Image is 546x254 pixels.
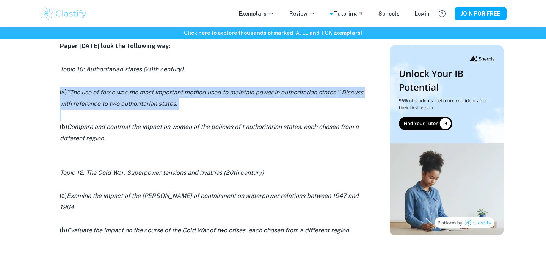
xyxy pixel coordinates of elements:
p: Review [289,9,315,18]
i: Evaluate the impact on the course of the Cold War of two crises, each chosen from a different reg... [67,227,350,234]
button: JOIN FOR FREE [455,7,507,20]
p: (a) [60,87,363,110]
i: Topic 12: The Cold War: Superpower tensions and rivalries (20th century) [60,169,264,176]
i: Examine the impact of the [PERSON_NAME] of containment on superpower relations between 1947 and 1... [60,192,359,211]
strong: Paper [DATE] look the following way: [60,42,170,50]
img: Clastify logo [39,6,88,21]
p: (a) [60,190,363,213]
a: Tutoring [334,9,363,18]
i: Topic 10: Authoritarian states (20th century) [60,66,184,73]
button: Help and Feedback [436,7,449,20]
a: Login [415,9,430,18]
img: Thumbnail [390,45,504,235]
p: Exemplars [239,9,274,18]
p: (b) [60,121,363,144]
h6: Click here to explore thousands of marked IA, EE and TOK exemplars ! [2,29,544,37]
p: (b) [60,225,363,236]
a: Schools [378,9,400,18]
i: ‘’The use of force was the most important method used to maintain power in authoritarian states.’... [60,89,363,107]
i: Compare and contrast the impact on women of the policies of t authoritarian states, each chosen f... [60,123,359,142]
